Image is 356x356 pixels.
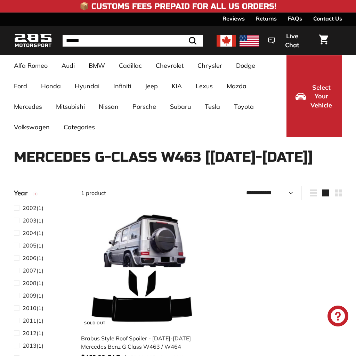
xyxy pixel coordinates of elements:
span: (1) [23,266,43,275]
a: KIA [165,76,189,96]
button: Year [14,186,70,203]
a: Mazda [220,76,253,96]
a: Returns [256,13,277,24]
span: (1) [23,329,43,337]
h1: Mercedes G-Class W463 [[DATE]-[DATE]] [14,149,342,165]
span: Live Chat [278,32,306,49]
a: Audi [55,55,82,76]
span: 2009 [23,292,37,299]
a: Jeep [138,76,165,96]
span: 2013 [23,342,37,349]
span: Select Your Vehicle [309,83,333,110]
span: (1) [23,204,43,212]
div: Brabus Style Roof Spoiler - [DATE]-[DATE] Mercedes Benz G Class W463 / W464 [81,334,201,351]
a: Mercedes [7,96,49,117]
span: 2002 [23,204,37,211]
a: Chrysler [191,55,229,76]
span: 2004 [23,229,37,236]
a: Tesla [198,96,227,117]
span: 2012 [23,330,37,337]
span: (1) [23,241,43,250]
a: Volkswagen [7,117,57,137]
span: 2011 [23,317,37,324]
a: Cadillac [112,55,149,76]
button: Live Chat [259,27,315,54]
a: Chevrolet [149,55,191,76]
a: Honda [34,76,68,96]
a: Categories [57,117,102,137]
inbox-online-store-chat: Shopify online store chat [325,306,350,328]
span: 2005 [23,242,37,249]
span: (1) [23,291,43,300]
input: Search [63,35,203,47]
span: (1) [23,341,43,350]
span: 2007 [23,267,37,274]
img: mercedes spoiler [86,210,203,327]
span: 2008 [23,280,37,286]
a: Mitsubishi [49,96,92,117]
a: Porsche [126,96,163,117]
span: 2006 [23,254,37,261]
span: 2003 [23,217,37,224]
a: Subaru [163,96,198,117]
span: (1) [23,279,43,287]
div: 1 product [81,189,211,197]
a: Ford [7,76,34,96]
a: Cart [315,29,332,52]
span: (1) [23,229,43,237]
a: Hyundai [68,76,106,96]
span: (1) [23,304,43,312]
h4: 📦 Customs Fees Prepaid for All US Orders! [80,2,276,10]
a: Contact Us [313,13,342,24]
img: Logo_285_Motorsport_areodynamics_components [14,32,52,49]
a: FAQs [288,13,302,24]
span: (1) [23,216,43,225]
div: Sold Out [81,319,108,327]
a: Infiniti [106,76,138,96]
a: Nissan [92,96,126,117]
a: Dodge [229,55,262,76]
a: Lexus [189,76,220,96]
button: Select Your Vehicle [286,55,342,137]
a: Reviews [222,13,245,24]
span: 2010 [23,305,37,311]
a: Toyota [227,96,261,117]
a: BMW [82,55,112,76]
a: Alfa Romeo [7,55,55,76]
span: (1) [23,254,43,262]
span: Year [14,188,33,198]
span: (1) [23,316,43,325]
